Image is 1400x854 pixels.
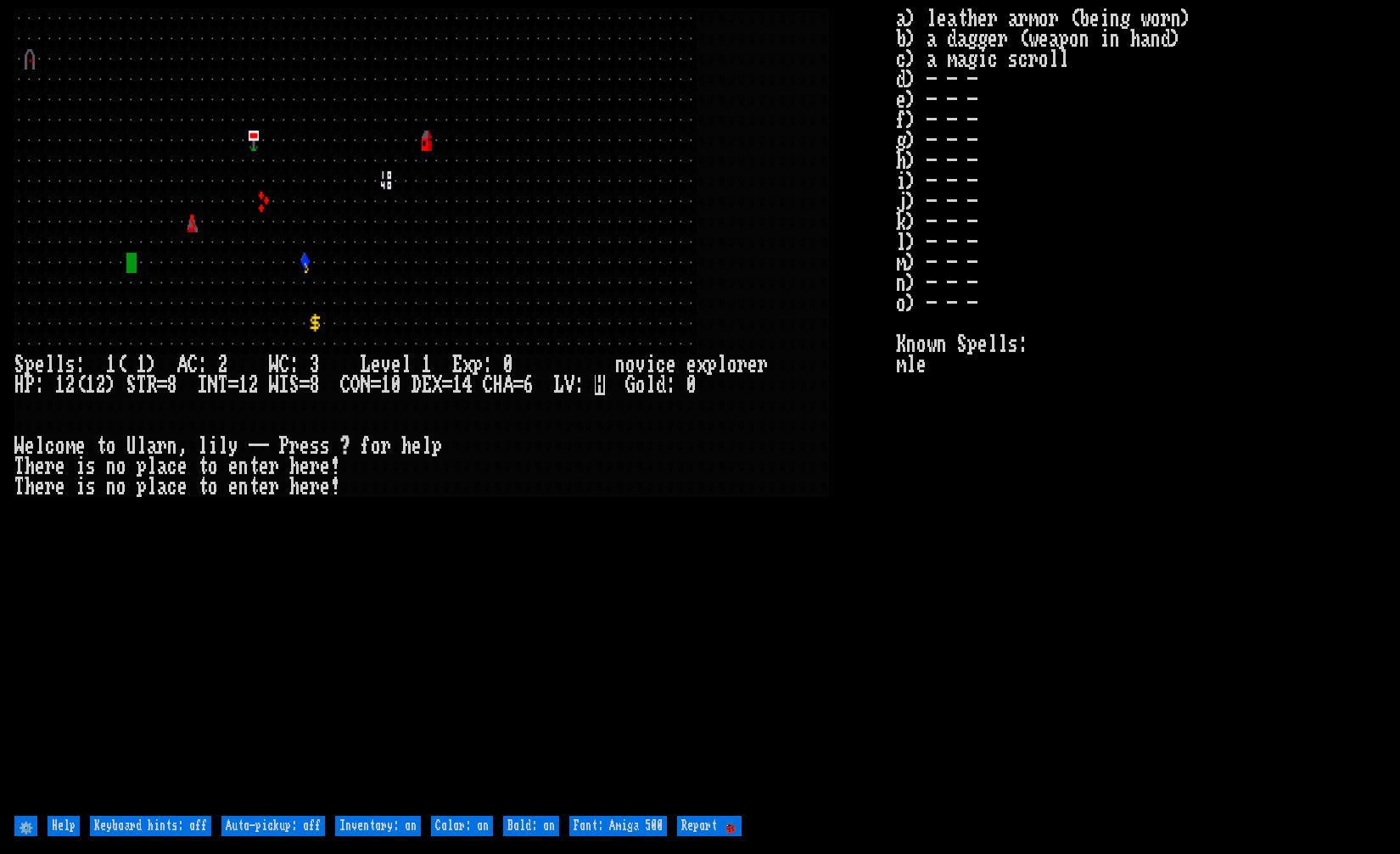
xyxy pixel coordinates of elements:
[218,436,228,456] div: l
[330,477,340,497] div: !
[147,375,157,395] div: R
[371,354,381,375] div: e
[35,477,45,497] div: e
[300,375,310,395] div: =
[228,436,238,456] div: y
[646,375,656,395] div: l
[35,354,45,375] div: e
[412,436,422,456] div: e
[126,375,137,395] div: S
[96,436,106,456] div: t
[96,375,106,395] div: 2
[381,436,391,456] div: r
[137,477,147,497] div: p
[896,8,1386,812] stats: a) leather armor (being worn) b) a dagger (weapon in hand) c) a magic scroll d) - - - e) - - - f)...
[686,375,697,395] div: 0
[625,375,636,395] div: G
[300,477,310,497] div: e
[116,354,126,375] div: (
[137,375,147,395] div: T
[483,354,493,375] div: :
[503,354,513,375] div: 0
[574,375,585,395] div: :
[340,436,350,456] div: ?
[335,816,421,836] input: Inventory: on
[65,375,76,395] div: 2
[238,456,249,477] div: n
[524,375,534,395] div: 6
[462,375,473,395] div: 4
[45,354,55,375] div: l
[289,375,300,395] div: S
[167,436,177,456] div: n
[340,375,350,395] div: C
[300,436,310,456] div: e
[157,436,167,456] div: r
[55,477,65,497] div: e
[76,456,86,477] div: i
[65,436,76,456] div: m
[238,375,249,395] div: 1
[14,456,25,477] div: T
[249,477,259,497] div: t
[198,375,208,395] div: I
[167,375,177,395] div: 8
[35,375,45,395] div: :
[25,436,35,456] div: e
[310,477,320,497] div: r
[177,354,188,375] div: A
[330,456,340,477] div: !
[208,375,218,395] div: N
[717,354,727,375] div: l
[208,456,218,477] div: o
[636,375,646,395] div: o
[289,477,300,497] div: h
[279,436,289,456] div: P
[228,375,238,395] div: =
[677,816,742,836] input: Report 🐞
[157,375,167,395] div: =
[198,436,208,456] div: l
[432,375,442,395] div: X
[167,477,177,497] div: c
[25,477,35,497] div: h
[422,436,432,456] div: l
[554,375,564,395] div: L
[45,477,55,497] div: r
[269,477,279,497] div: r
[259,436,269,456] div: -
[177,436,188,456] div: ,
[14,375,25,395] div: H
[300,456,310,477] div: e
[147,477,157,497] div: l
[503,816,559,836] input: Bold: on
[320,436,330,456] div: s
[106,436,116,456] div: o
[157,456,167,477] div: a
[595,375,605,395] mark: H
[513,375,524,395] div: =
[371,436,381,456] div: o
[259,456,269,477] div: e
[177,477,188,497] div: e
[686,354,697,375] div: e
[86,456,96,477] div: s
[76,436,86,456] div: e
[422,375,432,395] div: E
[14,477,25,497] div: T
[625,354,636,375] div: o
[218,375,228,395] div: T
[249,436,259,456] div: -
[381,354,391,375] div: v
[14,354,25,375] div: S
[14,436,25,456] div: W
[86,375,96,395] div: 1
[55,456,65,477] div: e
[269,354,279,375] div: W
[76,477,86,497] div: i
[76,375,86,395] div: (
[55,436,65,456] div: o
[310,375,320,395] div: 8
[361,354,371,375] div: L
[198,354,208,375] div: :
